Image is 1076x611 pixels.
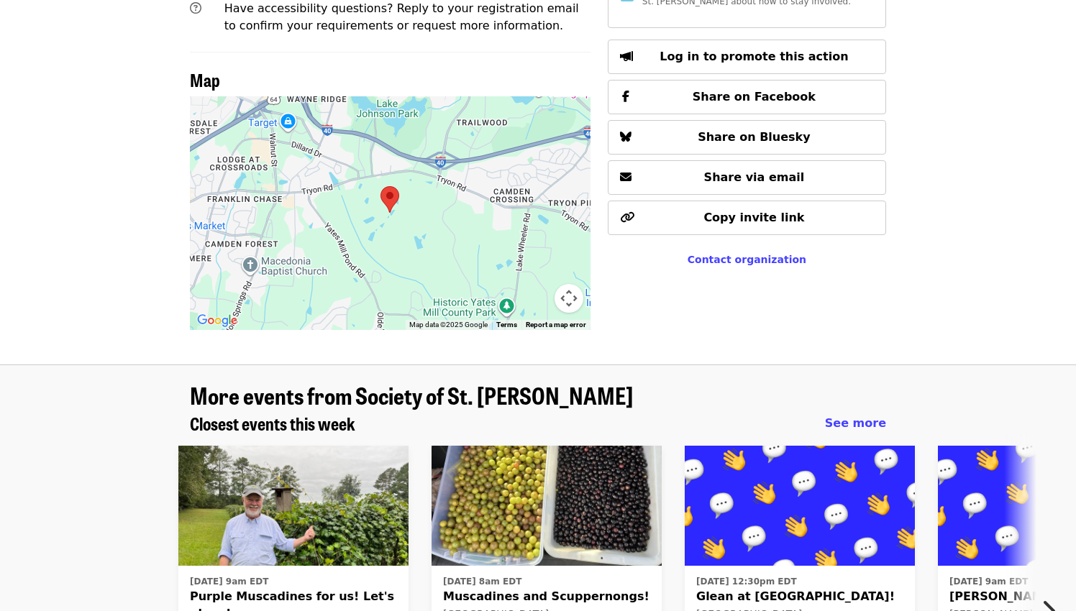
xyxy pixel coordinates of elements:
img: Muscadines and Scuppernongs! organized by Society of St. Andrew [432,446,662,566]
button: Copy invite link [608,201,886,235]
a: See more [825,415,886,432]
time: [DATE] 8am EDT [443,575,521,588]
span: Copy invite link [703,211,804,224]
a: Terms (opens in new tab) [496,321,517,329]
button: Share on Facebook [608,80,886,114]
button: Map camera controls [555,284,583,313]
a: Report a map error [526,321,586,329]
span: Share via email [704,170,805,184]
i: question-circle icon [190,1,201,15]
img: Glean at Lynchburg Community Market! organized by Society of St. Andrew [685,446,915,566]
span: Muscadines and Scuppernongs! [443,588,650,605]
img: Google [193,311,241,330]
span: Map [190,67,220,92]
div: Closest events this week [178,413,898,434]
time: [DATE] 9am EDT [949,575,1028,588]
span: Share on Facebook [693,90,816,104]
time: [DATE] 9am EDT [190,575,268,588]
button: Log in to promote this action [608,40,886,74]
span: Have accessibility questions? Reply to your registration email to confirm your requirements or re... [224,1,579,32]
a: Contact organization [688,254,806,265]
a: Closest events this week [190,413,355,434]
a: Open this area in Google Maps (opens a new window) [193,311,241,330]
time: [DATE] 12:30pm EDT [696,575,797,588]
span: Map data ©2025 Google [409,321,488,329]
button: Share via email [608,160,886,195]
span: Share on Bluesky [698,130,811,144]
span: Log in to promote this action [660,50,848,63]
img: Purple Muscadines for us! Let's glean! organized by Society of St. Andrew [178,446,409,566]
span: Closest events this week [190,410,355,436]
span: More events from Society of St. [PERSON_NAME] [190,378,633,412]
span: See more [825,416,886,430]
button: Share on Bluesky [608,120,886,155]
span: Glean at [GEOGRAPHIC_DATA]! [696,588,903,605]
